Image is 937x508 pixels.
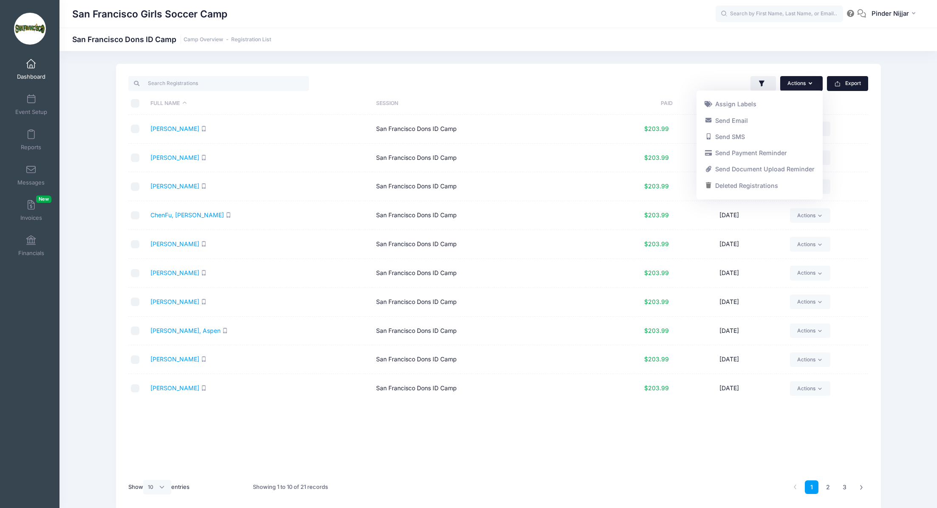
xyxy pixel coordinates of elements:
[150,211,224,219] a: ChenFu, [PERSON_NAME]
[253,477,328,497] div: Showing 1 to 10 of 21 records
[11,160,51,190] a: Messages
[128,76,309,91] input: Search Registrations
[838,480,852,494] a: 3
[700,96,818,112] a: Assign Labels
[673,259,785,288] td: [DATE]
[17,179,45,186] span: Messages
[805,480,819,494] a: 1
[11,54,51,84] a: Dashboard
[790,295,830,309] a: Actions
[644,211,669,219] span: $203.99
[372,115,598,144] td: San Francisco Dons ID Camp
[18,250,44,257] span: Financials
[201,183,207,189] i: SMS enabled
[372,259,598,288] td: San Francisco Dons ID Camp
[790,352,830,367] a: Actions
[150,298,199,305] a: [PERSON_NAME]
[372,92,598,115] th: Session: activate to sort column ascending
[231,37,271,43] a: Registration List
[11,231,51,261] a: Financials
[673,288,785,317] td: [DATE]
[716,6,843,23] input: Search by First Name, Last Name, or Email...
[21,144,41,151] span: Reports
[14,13,46,45] img: San Francisco Girls Soccer Camp
[17,73,45,80] span: Dashboard
[673,345,785,374] td: [DATE]
[644,154,669,161] span: $203.99
[150,182,199,190] a: [PERSON_NAME]
[644,327,669,334] span: $203.99
[821,480,835,494] a: 2
[780,76,823,91] button: Actions
[700,178,818,194] a: Deleted Registrations
[644,125,669,132] span: $203.99
[673,92,785,115] th: Registered: activate to sort column ascending
[790,324,830,338] a: Actions
[673,230,785,259] td: [DATE]
[790,208,830,223] a: Actions
[700,129,818,145] a: Send SMS
[201,126,207,131] i: SMS enabled
[72,4,227,24] h1: San Francisco Girls Soccer Camp
[644,355,669,363] span: $203.99
[644,240,669,247] span: $203.99
[150,327,221,334] a: [PERSON_NAME], Aspen
[20,214,42,221] span: Invoices
[222,328,228,333] i: SMS enabled
[597,92,673,115] th: Paid: activate to sort column ascending
[644,269,669,276] span: $203.99
[143,480,171,494] select: Showentries
[150,355,199,363] a: [PERSON_NAME]
[372,374,598,403] td: San Francisco Dons ID Camp
[790,266,830,280] a: Actions
[872,9,909,18] span: Pinder Nijjar
[201,155,207,160] i: SMS enabled
[201,356,207,362] i: SMS enabled
[673,201,785,230] td: [DATE]
[72,35,271,44] h1: San Francisco Dons ID Camp
[673,172,785,201] td: [DATE]
[790,381,830,396] a: Actions
[150,125,199,132] a: [PERSON_NAME]
[372,345,598,374] td: San Francisco Dons ID Camp
[372,201,598,230] td: San Francisco Dons ID Camp
[673,115,785,144] td: [DATE]
[201,270,207,275] i: SMS enabled
[36,196,51,203] span: New
[700,145,818,161] a: Send Payment Reminder
[700,112,818,128] a: Send Email
[372,230,598,259] td: San Francisco Dons ID Camp
[11,196,51,225] a: InvoicesNew
[184,37,223,43] a: Camp Overview
[372,144,598,173] td: San Francisco Dons ID Camp
[147,92,372,115] th: Full Name: activate to sort column descending
[226,212,231,218] i: SMS enabled
[201,241,207,247] i: SMS enabled
[644,298,669,305] span: $203.99
[150,384,199,392] a: [PERSON_NAME]
[150,269,199,276] a: [PERSON_NAME]
[827,76,868,91] button: Export
[11,125,51,155] a: Reports
[644,384,669,392] span: $203.99
[644,182,669,190] span: $203.99
[700,161,818,177] a: Send Document Upload Reminder
[150,240,199,247] a: [PERSON_NAME]
[15,108,47,116] span: Event Setup
[673,144,785,173] td: [DATE]
[128,480,190,494] label: Show entries
[201,385,207,391] i: SMS enabled
[372,317,598,346] td: San Francisco Dons ID Camp
[866,4,924,24] button: Pinder Nijjar
[673,317,785,346] td: [DATE]
[372,288,598,317] td: San Francisco Dons ID Camp
[11,90,51,119] a: Event Setup
[201,299,207,304] i: SMS enabled
[372,172,598,201] td: San Francisco Dons ID Camp
[790,237,830,251] a: Actions
[150,154,199,161] a: [PERSON_NAME]
[673,374,785,403] td: [DATE]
